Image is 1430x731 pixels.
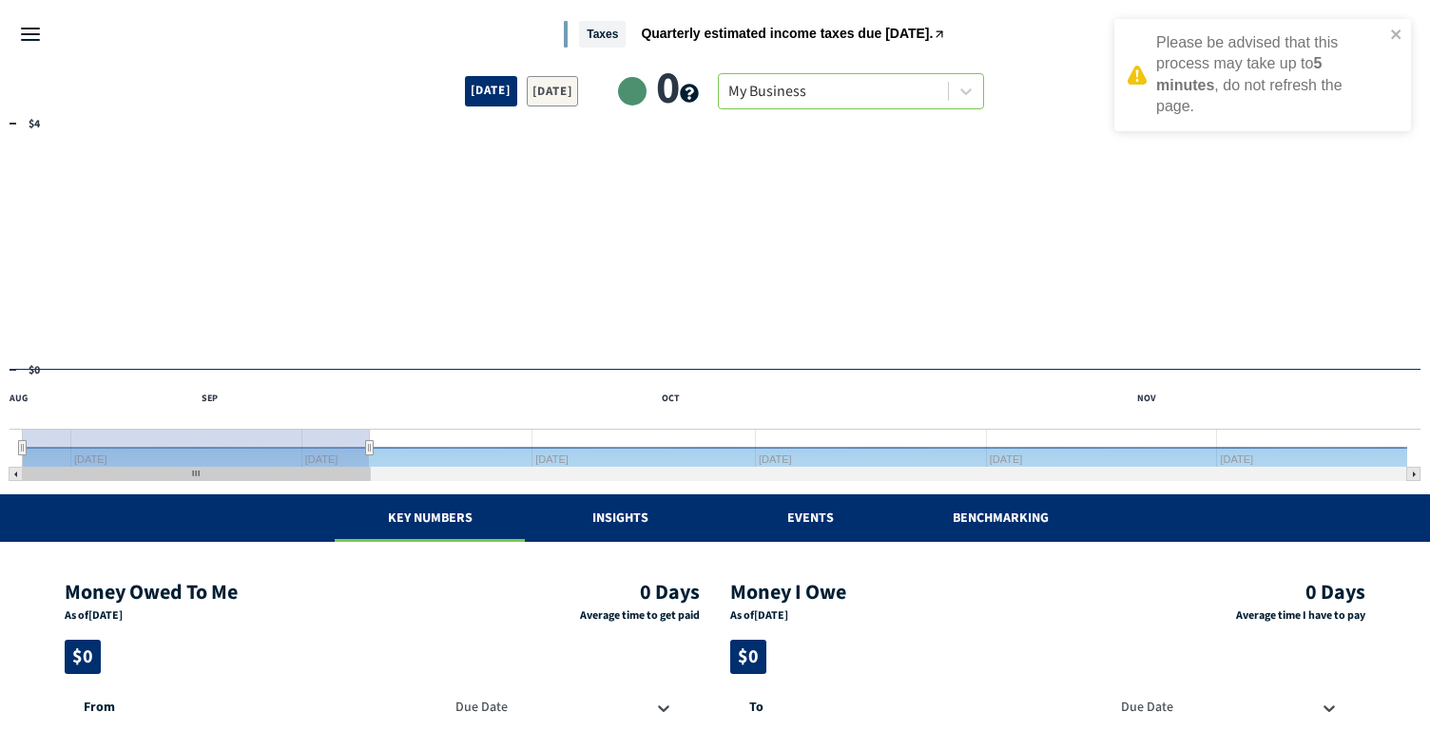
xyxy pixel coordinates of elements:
text: AUG [9,392,28,405]
span: 0 [656,66,699,111]
button: [DATE] [527,76,578,106]
button: Key Numbers [335,494,525,542]
p: From [84,689,427,718]
text: SEP [202,392,218,405]
div: Due Date [1113,699,1310,718]
div: Due Date [448,699,645,718]
h4: 0 Days [1158,580,1365,605]
svg: Menu [19,23,42,46]
p: Average time to get paid [493,608,700,625]
h4: Money Owed To Me [65,580,462,605]
span: [DATE] [465,76,516,106]
p: Average time I have to pay [1158,608,1365,625]
button: Events [715,494,905,542]
span: $0 [65,640,101,674]
p: Please be advised that this process may take up to , do not refresh the page. [1156,32,1384,118]
p: As of [DATE] [65,608,462,625]
button: TaxesQuarterly estimated income taxes due [DATE]. [564,21,946,48]
span: $0 [730,640,766,674]
g: Past/Projected Data, series 1 of 4 with 93 data points. Y axis, values. X axis, Time. [8,368,1409,372]
p: As of [DATE] [730,608,1128,625]
button: see more about your cashflow projection [680,84,699,106]
h4: 0 Days [493,580,700,605]
span: Quarterly estimated income taxes due [DATE]. [641,27,933,40]
span: Taxes [579,21,626,48]
text: $0 [29,362,40,378]
strong: 5 minutes [1156,55,1322,92]
button: Benchmarking [905,494,1095,542]
text: $4 [29,116,41,132]
button: close [1390,27,1403,45]
p: To [749,689,1092,718]
text: OCT [662,392,680,405]
text: NOV [1137,392,1156,405]
button: Insights [525,494,715,542]
h4: Money I Owe [730,580,1128,605]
